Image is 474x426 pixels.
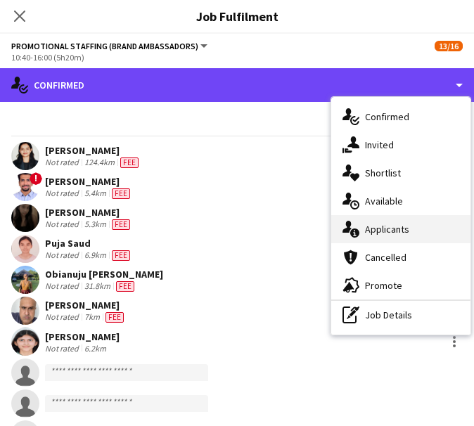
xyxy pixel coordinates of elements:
span: Cancelled [365,251,406,264]
div: Crew has different fees then in role [109,219,133,230]
div: 31.8km [82,280,113,292]
div: [PERSON_NAME] [45,330,120,343]
span: Available [365,195,403,207]
span: Fee [116,281,134,292]
div: [PERSON_NAME] [45,206,133,219]
div: Not rated [45,311,82,323]
div: Crew has different fees then in role [113,280,137,292]
span: Promote [365,279,402,292]
div: Crew has different fees then in role [117,157,141,168]
div: Obianuju [PERSON_NAME] [45,268,163,280]
div: Crew has different fees then in role [103,311,127,323]
div: Not rated [45,343,82,354]
span: Fee [105,312,124,323]
div: Job Details [331,301,470,329]
div: Puja Saud [45,237,133,250]
button: Promotional Staffing (Brand Ambassadors) [11,41,210,51]
div: Crew has different fees then in role [109,250,133,261]
div: 6.9km [82,250,109,261]
div: Not rated [45,250,82,261]
span: 13/16 [435,41,463,51]
span: ! [30,172,42,185]
span: Shortlist [365,167,401,179]
span: Fee [112,188,130,199]
div: Crew has different fees then in role [109,188,133,199]
div: Not rated [45,188,82,199]
div: [PERSON_NAME] [45,144,141,157]
div: Not rated [45,219,82,230]
div: 5.3km [82,219,109,230]
div: 124.4km [82,157,117,168]
div: 10:40-16:00 (5h20m) [11,52,463,63]
span: Invited [365,138,394,151]
div: [PERSON_NAME] [45,299,127,311]
div: Not rated [45,157,82,168]
span: Confirmed [365,110,409,123]
span: Fee [112,250,130,261]
div: 5.4km [82,188,109,199]
span: Fee [112,219,130,230]
span: Fee [120,157,139,168]
span: Promotional Staffing (Brand Ambassadors) [11,41,198,51]
div: 6.2km [82,343,109,354]
div: [PERSON_NAME] [45,175,133,188]
div: Not rated [45,280,82,292]
span: Applicants [365,223,409,235]
div: 7km [82,311,103,323]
